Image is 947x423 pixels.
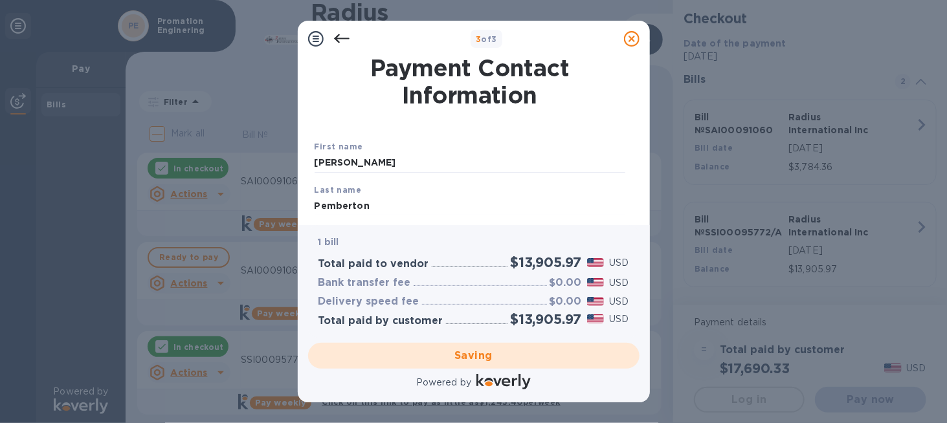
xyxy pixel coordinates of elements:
img: USD [587,297,605,306]
b: Last name [315,185,362,195]
b: of 3 [476,34,497,44]
h2: $13,905.97 [510,254,581,270]
h3: Total paid by customer [318,315,443,327]
p: USD [609,256,629,270]
img: USD [587,314,605,323]
h1: Payment Contact Information [315,54,625,109]
h3: $0.00 [550,296,582,308]
b: First name [315,142,363,151]
input: Enter your last name [315,196,625,215]
h2: $13,905.97 [510,311,581,327]
img: Logo [476,374,531,389]
h3: Bank transfer fee [318,277,411,289]
img: USD [587,278,605,287]
b: 1 bill [318,237,339,247]
p: Powered by [416,376,471,389]
p: USD [609,312,629,326]
p: USD [609,295,629,309]
input: Enter your first name [315,153,625,173]
h3: Total paid to vendor [318,258,429,270]
span: 3 [476,34,481,44]
h3: $0.00 [550,277,582,289]
p: USD [609,276,629,290]
img: USD [587,258,605,267]
h3: Delivery speed fee [318,296,419,308]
